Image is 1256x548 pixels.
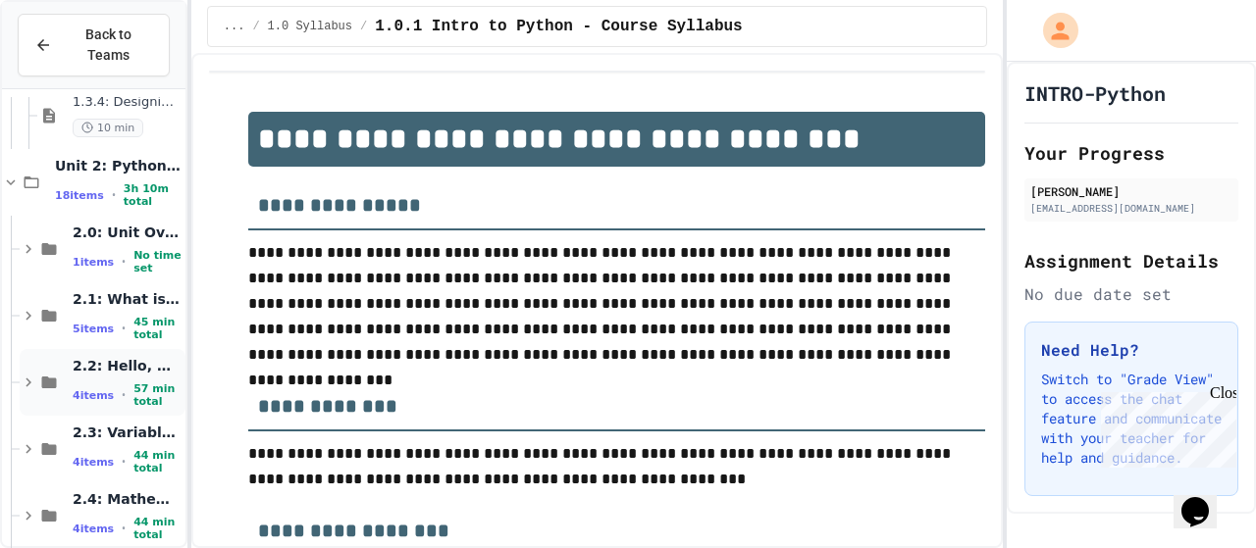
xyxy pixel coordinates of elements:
span: 2.4: Mathematical Operators [73,490,182,508]
p: Switch to "Grade View" to access the chat feature and communicate with your teacher for help and ... [1041,370,1222,468]
span: 2.3: Variables and Data Types [73,423,182,441]
span: 3h 10m total [124,182,182,208]
span: • [112,187,116,203]
span: 4 items [73,456,114,469]
span: 1.0.1 Intro to Python - Course Syllabus [375,15,742,38]
span: 10 min [73,119,143,137]
span: / [360,19,367,34]
div: Chat with us now!Close [8,8,135,125]
span: 45 min total [133,316,182,341]
span: • [122,254,126,270]
span: 44 min total [133,449,182,474]
span: No time set [133,249,182,274]
h1: INTRO-Python [1024,79,1166,107]
button: Back to Teams [18,14,170,76]
span: Unit 2: Python Fundamentals [55,157,182,174]
span: • [122,521,126,536]
span: ... [224,19,245,34]
span: • [122,454,126,470]
h2: Assignment Details [1024,247,1238,274]
div: [PERSON_NAME] [1030,182,1232,200]
span: 44 min total [133,516,182,541]
span: 4 items [73,523,114,535]
span: 2.1: What is Code? [73,290,182,308]
span: 1.3.4: Designing Flowcharts [73,94,182,111]
h2: Your Progress [1024,139,1238,167]
span: 57 min total [133,382,182,408]
span: / [252,19,259,34]
span: 2.2: Hello, World! [73,357,182,374]
span: 2.0: Unit Overview [73,224,182,241]
span: 4 items [73,389,114,402]
span: 1.0 Syllabus [268,19,352,34]
iframe: chat widget [1174,470,1236,528]
div: My Account [1022,8,1083,53]
h3: Need Help? [1041,338,1222,362]
span: • [122,321,126,336]
div: No due date set [1024,282,1238,306]
span: Back to Teams [64,25,153,66]
span: • [122,387,126,403]
span: 5 items [73,323,114,335]
span: 18 items [55,189,104,202]
div: [EMAIL_ADDRESS][DOMAIN_NAME] [1030,201,1232,216]
iframe: chat widget [1093,384,1236,468]
span: 1 items [73,256,114,269]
